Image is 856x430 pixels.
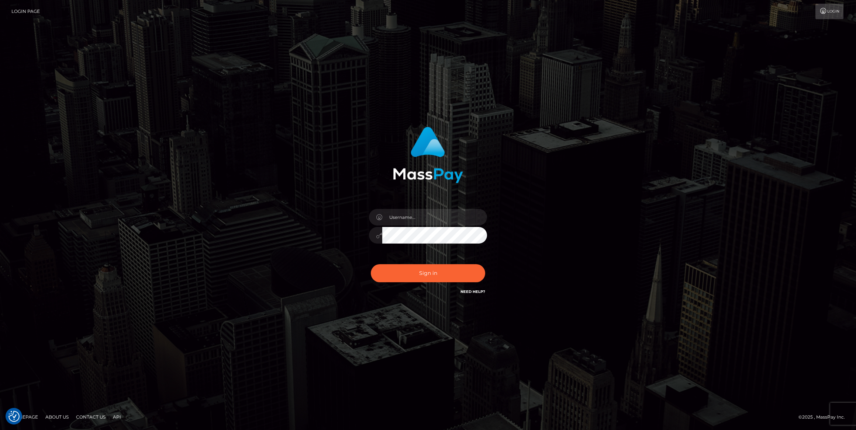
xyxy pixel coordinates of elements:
[8,411,41,423] a: Homepage
[393,127,463,183] img: MassPay Login
[110,411,124,423] a: API
[8,411,20,422] button: Consent Preferences
[460,289,485,294] a: Need Help?
[73,411,108,423] a: Contact Us
[382,209,487,226] input: Username...
[42,411,72,423] a: About Us
[371,264,485,282] button: Sign in
[815,4,843,19] a: Login
[8,411,20,422] img: Revisit consent button
[798,413,850,421] div: © 2025 , MassPay Inc.
[11,4,40,19] a: Login Page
